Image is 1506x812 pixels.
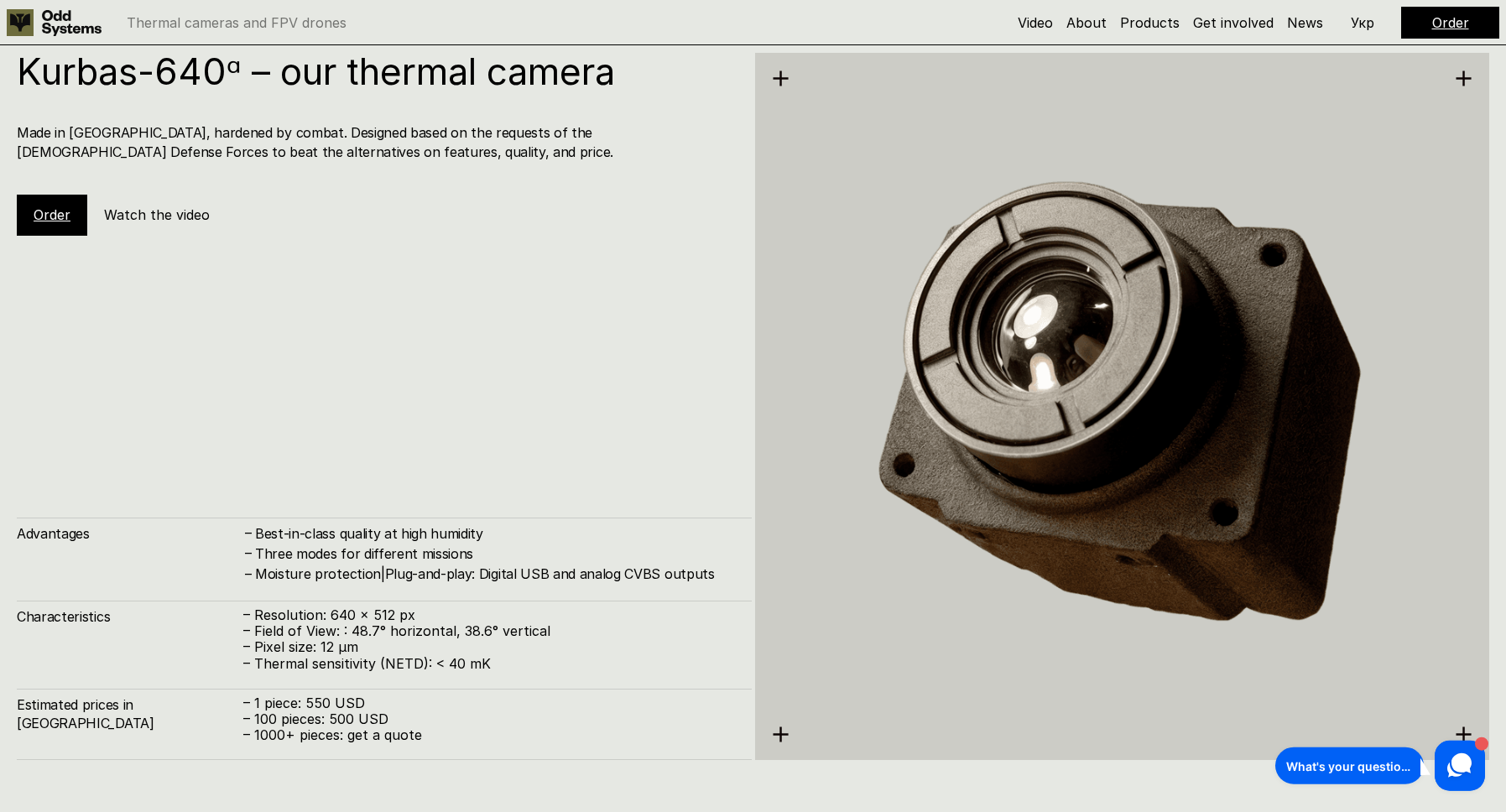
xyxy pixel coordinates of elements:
p: – 1 piece: 550 USD [243,695,735,711]
p: Thermal cameras and FPV drones [127,16,347,29]
h4: – [245,523,252,542]
p: – Field of View: : 48.7° horizontal, 38.6° vertical [243,623,735,639]
h4: Estimated prices in [GEOGRAPHIC_DATA] [17,695,243,733]
a: Order [34,206,70,223]
h4: – [245,564,252,582]
p: – 1000+ pieces: get a quote [243,727,735,743]
h4: Best-in-class quality at high humidity [255,524,735,543]
p: – Thermal sensitivity (NETD): < 40 mK [243,656,735,672]
p: – Pixel size: 12 µm [243,639,735,655]
p: – Resolution: 640 x 512 px [243,607,735,623]
h4: – [245,544,252,562]
p: – 100 pieces: 500 USD [243,711,735,727]
h4: Three modes for different missions [255,544,735,563]
a: Products [1120,14,1180,31]
a: Get involved [1193,14,1274,31]
h4: Advantages [17,524,243,543]
iframe: HelpCrunch [1271,737,1489,795]
a: News [1287,14,1323,31]
h4: Made in [GEOGRAPHIC_DATA], hardened by combat. Designed based on the requests of the [DEMOGRAPHIC... [17,123,735,161]
p: Укр [1351,16,1374,29]
h1: Kurbas-640ᵅ – our thermal camera [17,53,735,90]
a: Video [1018,14,1053,31]
a: Order [1432,14,1469,31]
a: About [1066,14,1107,31]
h4: Characteristics [17,607,243,626]
h5: Watch the video [104,206,210,224]
h4: Moisture protection|Plug-and-play: Digital USB and analog CVBS outputs [255,565,735,583]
